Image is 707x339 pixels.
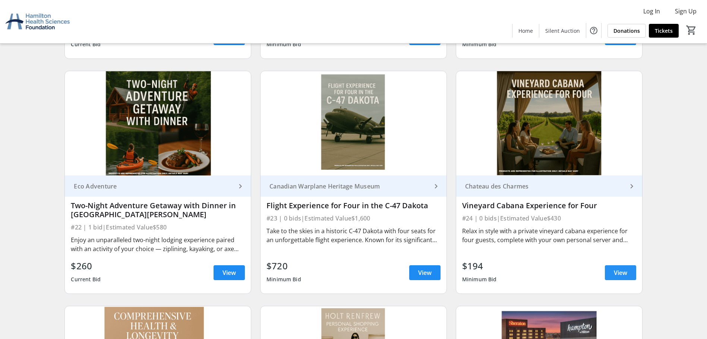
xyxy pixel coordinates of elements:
[71,201,245,219] div: Two-Night Adventure Getaway with Dinner in [GEOGRAPHIC_DATA][PERSON_NAME]
[586,23,601,38] button: Help
[266,183,432,190] div: Canadian Warplane Heritage Museum
[462,273,497,286] div: Minimum Bid
[266,273,301,286] div: Minimum Bid
[613,27,640,35] span: Donations
[456,175,642,197] a: Chateau des Charmes
[266,38,301,51] div: Minimum Bid
[71,273,101,286] div: Current Bid
[71,38,101,51] div: Current Bid
[266,259,301,273] div: $720
[71,183,236,190] div: Eco Adventure
[71,259,101,273] div: $260
[462,213,636,224] div: #24 | 0 bids | Estimated Value $430
[614,268,627,277] span: View
[462,259,497,273] div: $194
[655,27,673,35] span: Tickets
[605,30,636,45] a: View
[627,182,636,191] mat-icon: keyboard_arrow_right
[418,268,432,277] span: View
[685,23,698,37] button: Cart
[456,71,642,176] img: Vineyard Cabana Experience for Four
[266,226,441,244] div: Take to the skies in a historic C-47 Dakota with four seats for an unforgettable flight experienc...
[236,182,245,191] mat-icon: keyboard_arrow_right
[4,3,71,40] img: Hamilton Health Sciences Foundation's Logo
[605,265,636,280] a: View
[649,24,679,38] a: Tickets
[222,268,236,277] span: View
[409,30,441,45] a: View
[462,183,627,190] div: Chateau des Charmes
[607,24,646,38] a: Donations
[539,24,586,38] a: Silent Auction
[545,27,580,35] span: Silent Auction
[643,7,660,16] span: Log In
[261,175,446,197] a: Canadian Warplane Heritage Museum
[65,71,251,176] img: Two-Night Adventure Getaway with Dinner in St. Williams
[669,5,703,17] button: Sign Up
[71,222,245,232] div: #22 | 1 bid | Estimated Value $580
[512,24,539,38] a: Home
[266,213,441,224] div: #23 | 0 bids | Estimated Value $1,600
[409,265,441,280] a: View
[518,27,533,35] span: Home
[214,30,245,45] a: View
[675,7,697,16] span: Sign Up
[266,201,441,210] div: Flight Experience for Four in the C-47 Dakota
[71,235,245,253] div: Enjoy an unparalleled two-night lodging experience paired with an activity of your choice — zipli...
[462,226,636,244] div: Relax in style with a private vineyard cabana experience for four guests, complete with your own ...
[65,175,251,197] a: Eco Adventure
[462,201,636,210] div: Vineyard Cabana Experience for Four
[261,71,446,176] img: Flight Experience for Four in the C-47 Dakota
[637,5,666,17] button: Log In
[432,182,441,191] mat-icon: keyboard_arrow_right
[462,38,497,51] div: Minimum Bid
[214,265,245,280] a: View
